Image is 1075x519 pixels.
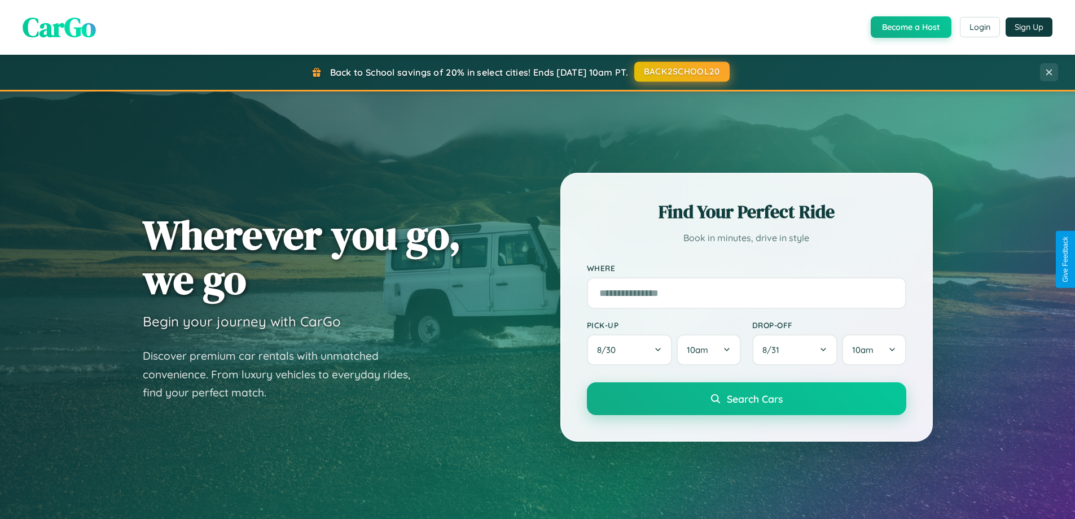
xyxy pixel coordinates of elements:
h3: Begin your journey with CarGo [143,313,341,330]
button: BACK2SCHOOL20 [634,62,730,82]
label: Drop-off [752,320,906,330]
button: Become a Host [871,16,951,38]
div: Give Feedback [1061,237,1069,282]
span: 10am [687,344,708,355]
h2: Find Your Perfect Ride [587,199,906,224]
button: 8/30 [587,334,673,365]
button: 8/31 [752,334,838,365]
span: Back to School savings of 20% in select cities! Ends [DATE] 10am PT. [330,67,628,78]
button: Search Cars [587,382,906,415]
span: 8 / 31 [762,344,785,355]
button: 10am [677,334,740,365]
h1: Wherever you go, we go [143,212,461,302]
span: 10am [852,344,874,355]
label: Pick-up [587,320,741,330]
span: 8 / 30 [597,344,621,355]
p: Book in minutes, drive in style [587,230,906,246]
button: Login [960,17,1000,37]
button: 10am [842,334,906,365]
p: Discover premium car rentals with unmatched convenience. From luxury vehicles to everyday rides, ... [143,347,425,402]
button: Sign Up [1006,18,1052,37]
span: Search Cars [727,392,783,405]
span: CarGo [23,8,96,46]
label: Where [587,263,906,273]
